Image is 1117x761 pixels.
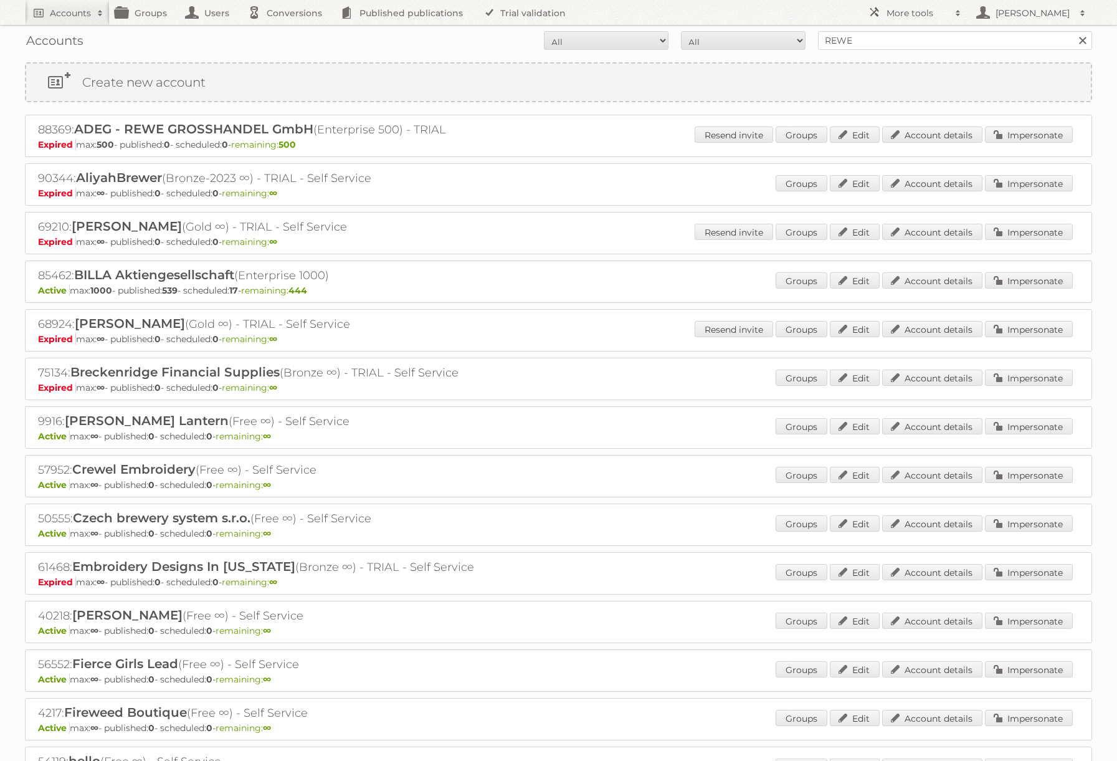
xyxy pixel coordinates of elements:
[263,722,271,734] strong: ∞
[154,333,161,345] strong: 0
[882,175,982,191] a: Account details
[38,577,76,588] span: Expired
[38,462,474,478] h2: 57952: (Free ∞) - Self Service
[38,267,474,284] h2: 85462: (Enterprise 1000)
[38,608,474,624] h2: 40218: (Free ∞) - Self Service
[830,272,880,289] a: Edit
[222,577,277,588] span: remaining:
[38,316,474,332] h2: 68924: (Gold ∞) - TRIAL - Self Service
[38,625,1079,636] p: max: - published: - scheduled: -
[212,333,219,345] strong: 0
[882,467,982,483] a: Account details
[985,467,1073,483] a: Impersonate
[269,577,277,588] strong: ∞
[882,224,982,240] a: Account details
[830,418,880,434] a: Edit
[985,661,1073,677] a: Impersonate
[206,625,212,636] strong: 0
[38,365,474,381] h2: 75134: (Bronze ∞) - TRIAL - Self Service
[882,613,982,629] a: Account details
[830,467,880,483] a: Edit
[830,370,880,386] a: Edit
[90,674,98,685] strong: ∞
[830,224,880,240] a: Edit
[72,656,178,671] span: Fierce Girls Lead
[263,528,271,539] strong: ∞
[776,710,827,726] a: Groups
[695,224,773,240] a: Resend invite
[154,236,161,247] strong: 0
[830,661,880,677] a: Edit
[64,705,187,720] span: Fireweed Boutique
[38,722,70,734] span: Active
[830,515,880,532] a: Edit
[695,127,773,143] a: Resend invite
[206,479,212,491] strong: 0
[38,188,76,199] span: Expired
[886,7,949,19] h2: More tools
[97,139,114,150] strong: 500
[830,321,880,337] a: Edit
[882,321,982,337] a: Account details
[162,285,178,296] strong: 539
[97,188,105,199] strong: ∞
[90,528,98,539] strong: ∞
[776,127,827,143] a: Groups
[148,528,154,539] strong: 0
[263,479,271,491] strong: ∞
[38,479,70,491] span: Active
[73,510,250,525] span: Czech brewery system s.r.o.
[985,370,1073,386] a: Impersonate
[90,285,112,296] strong: 1000
[38,413,474,429] h2: 9916: (Free ∞) - Self Service
[38,528,70,539] span: Active
[38,656,474,672] h2: 56552: (Free ∞) - Self Service
[206,674,212,685] strong: 0
[76,170,162,185] span: AliyahBrewer
[269,333,277,345] strong: ∞
[90,431,98,442] strong: ∞
[222,333,277,345] span: remaining:
[38,188,1079,199] p: max: - published: - scheduled: -
[38,170,474,186] h2: 90344: (Bronze-2023 ∞) - TRIAL - Self Service
[72,462,196,477] span: Crewel Embroidery
[776,175,827,191] a: Groups
[985,564,1073,580] a: Impersonate
[776,515,827,532] a: Groups
[776,272,827,289] a: Groups
[985,127,1073,143] a: Impersonate
[216,431,271,442] span: remaining:
[212,577,219,588] strong: 0
[882,515,982,532] a: Account details
[154,577,161,588] strong: 0
[288,285,307,296] strong: 444
[38,333,76,345] span: Expired
[212,188,219,199] strong: 0
[830,175,880,191] a: Edit
[882,127,982,143] a: Account details
[38,333,1079,345] p: max: - published: - scheduled: -
[882,418,982,434] a: Account details
[206,431,212,442] strong: 0
[212,382,219,393] strong: 0
[216,528,271,539] span: remaining:
[263,625,271,636] strong: ∞
[38,705,474,721] h2: 4217: (Free ∞) - Self Service
[72,219,182,234] span: [PERSON_NAME]
[38,674,70,685] span: Active
[97,382,105,393] strong: ∞
[229,285,238,296] strong: 17
[148,431,154,442] strong: 0
[26,64,1091,101] a: Create new account
[154,188,161,199] strong: 0
[164,139,170,150] strong: 0
[269,382,277,393] strong: ∞
[38,674,1079,685] p: max: - published: - scheduled: -
[38,479,1079,491] p: max: - published: - scheduled: -
[97,236,105,247] strong: ∞
[269,236,277,247] strong: ∞
[985,321,1073,337] a: Impersonate
[776,613,827,629] a: Groups
[882,272,982,289] a: Account details
[278,139,296,150] strong: 500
